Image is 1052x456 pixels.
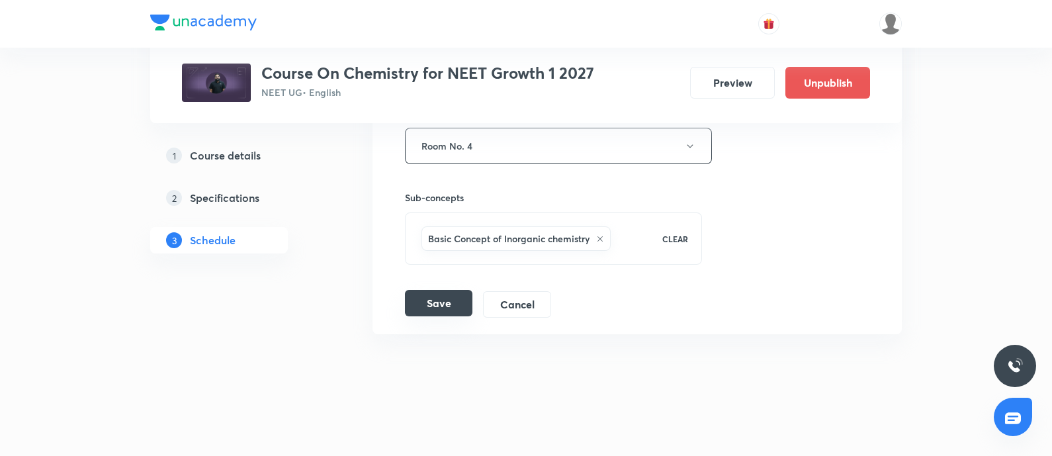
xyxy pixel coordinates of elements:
h3: Course On Chemistry for NEET Growth 1 2027 [261,64,594,83]
img: ttu [1007,358,1023,374]
p: NEET UG • English [261,85,594,99]
h5: Schedule [190,232,236,248]
h5: Course details [190,148,261,163]
button: Cancel [483,291,551,318]
a: 1Course details [150,142,330,169]
p: CLEAR [662,233,688,245]
p: 2 [166,190,182,206]
p: 3 [166,232,182,248]
h5: Specifications [190,190,259,206]
p: 1 [166,148,182,163]
button: avatar [758,13,779,34]
button: Room No. 4 [405,128,712,164]
img: 29f8d48b1b7c4ed5a2385e61d99f2d90.jpg [182,64,251,102]
img: Gopal ram [879,13,902,35]
img: avatar [763,18,775,30]
button: Preview [690,67,775,99]
button: Save [405,290,472,316]
img: Company Logo [150,15,257,30]
h6: Sub-concepts [405,191,702,205]
a: 2Specifications [150,185,330,211]
a: Company Logo [150,15,257,34]
button: Unpublish [785,67,870,99]
h6: Basic Concept of Inorganic chemistry [428,232,590,246]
